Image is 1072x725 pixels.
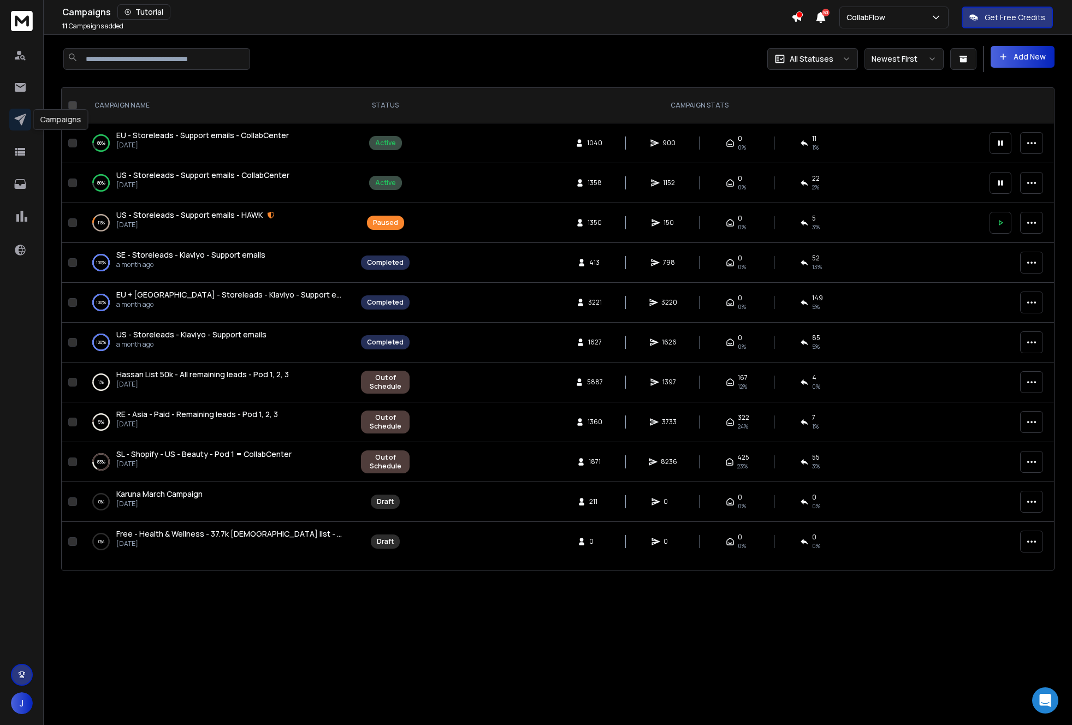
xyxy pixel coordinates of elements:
p: [DATE] [116,221,275,229]
a: EU - Storeleads - Support emails - CollabCenter [116,130,289,141]
span: 0% [738,183,746,192]
p: [DATE] [116,539,343,548]
span: 0% [738,542,746,550]
p: [DATE] [116,141,289,150]
span: 3 % [812,462,820,471]
span: 0 [738,493,742,502]
a: SL - Shopify - US - Beauty - Pod 1 = CollabCenter [116,449,292,460]
span: 8236 [661,457,677,466]
span: 5 % [812,302,820,311]
span: 11 [62,21,68,31]
div: Out of Schedule [367,413,404,431]
span: 1360 [588,418,602,426]
span: 211 [589,497,600,506]
span: 7 [812,413,815,422]
p: 86 % [97,138,105,148]
span: 5 % [812,342,820,351]
span: 0 [738,254,742,263]
span: 1350 [588,218,602,227]
td: 0%Free - Health & Wellness - 37.7k [DEMOGRAPHIC_DATA] list - Pod 1,2, 3[DATE] [81,522,354,562]
span: 1358 [588,179,602,187]
span: 1 % [812,143,819,152]
span: 0 [589,537,600,546]
button: Add New [991,46,1055,68]
span: 900 [662,139,676,147]
p: 0 % [98,536,104,547]
span: 322 [738,413,749,422]
p: 86 % [97,177,105,188]
th: STATUS [354,88,416,123]
p: 83 % [97,456,105,467]
span: 0% [812,502,820,510]
th: CAMPAIGN STATS [416,88,983,123]
p: [DATE] [116,380,289,389]
span: 0 [738,533,742,542]
span: 50 [822,9,830,16]
span: 11 [812,134,816,143]
span: 0 % [812,382,820,391]
span: 55 [812,453,820,462]
span: 3221 [588,298,602,307]
div: Out of Schedule [367,373,404,391]
td: 100%US - Storeleads - Klaviyo - Support emailsa month ago [81,323,354,362]
span: 0% [738,302,746,311]
p: CollabFlow [846,12,890,23]
td: 100%EU + [GEOGRAPHIC_DATA] - Storeleads - Klaviyo - Support emailsa month ago [81,283,354,323]
p: 100 % [96,297,106,308]
span: 2 % [812,183,819,192]
th: CAMPAIGN NAME [81,88,354,123]
span: 0 [664,537,674,546]
span: Free - Health & Wellness - 37.7k [DEMOGRAPHIC_DATA] list - Pod 1,2, 3 [116,528,371,539]
td: 86%EU - Storeleads - Support emails - CollabCenter[DATE] [81,123,354,163]
span: 1627 [588,338,602,347]
span: 3 % [812,223,820,231]
td: 0%Karuna March Campaign[DATE] [81,482,354,522]
span: 22 [812,174,820,183]
span: 52 [812,254,820,263]
p: 100 % [96,257,106,268]
p: 11 % [98,217,105,228]
button: Get Free Credits [962,7,1053,28]
span: US - Storeleads - Klaviyo - Support emails [116,329,266,340]
span: SL - Shopify - US - Beauty - Pod 1 = CollabCenter [116,449,292,459]
span: SE - Storeleads - Klaviyo - Support emails [116,249,265,260]
span: Karuna March Campaign [116,489,203,499]
p: [DATE] [116,420,278,429]
span: 13 % [812,263,822,271]
span: US - Storeleads - Support emails - CollabCenter [116,170,289,180]
td: 86%US - Storeleads - Support emails - CollabCenter[DATE] [81,163,354,203]
span: 0 [738,294,742,302]
div: Active [375,179,396,187]
span: 0% [738,143,746,152]
span: 5887 [587,378,603,387]
span: RE - Asia - Paid - Remaining leads - Pod 1, 2, 3 [116,409,278,419]
td: 100%SE - Storeleads - Klaviyo - Support emailsa month ago [81,243,354,283]
span: 23 % [737,462,748,471]
p: 5 % [98,417,104,427]
span: 5 [812,214,816,223]
a: RE - Asia - Paid - Remaining leads - Pod 1, 2, 3 [116,409,278,420]
p: All Statuses [790,54,833,64]
td: 1%Hassan List 50k - All remaining leads - Pod 1, 2, 3[DATE] [81,362,354,402]
span: 3733 [662,418,677,426]
a: US - Storeleads - Support emails - HAWK [116,210,263,221]
span: 798 [663,258,675,267]
div: Campaigns [33,109,88,130]
p: 0 % [98,496,104,507]
span: 425 [737,453,749,462]
td: 83%SL - Shopify - US - Beauty - Pod 1 = CollabCenter[DATE] [81,442,354,482]
span: EU - Storeleads - Support emails - CollabCenter [116,130,289,140]
div: Completed [367,258,404,267]
span: Hassan List 50k - All remaining leads - Pod 1, 2, 3 [116,369,289,379]
div: Completed [367,298,404,307]
span: 0 [738,174,742,183]
div: Completed [367,338,404,347]
span: 0 [812,493,816,502]
span: 1397 [662,378,676,387]
span: 0% [738,223,746,231]
span: 0 [738,334,742,342]
p: 100 % [96,337,106,348]
button: Tutorial [117,4,170,20]
button: J [11,692,33,714]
